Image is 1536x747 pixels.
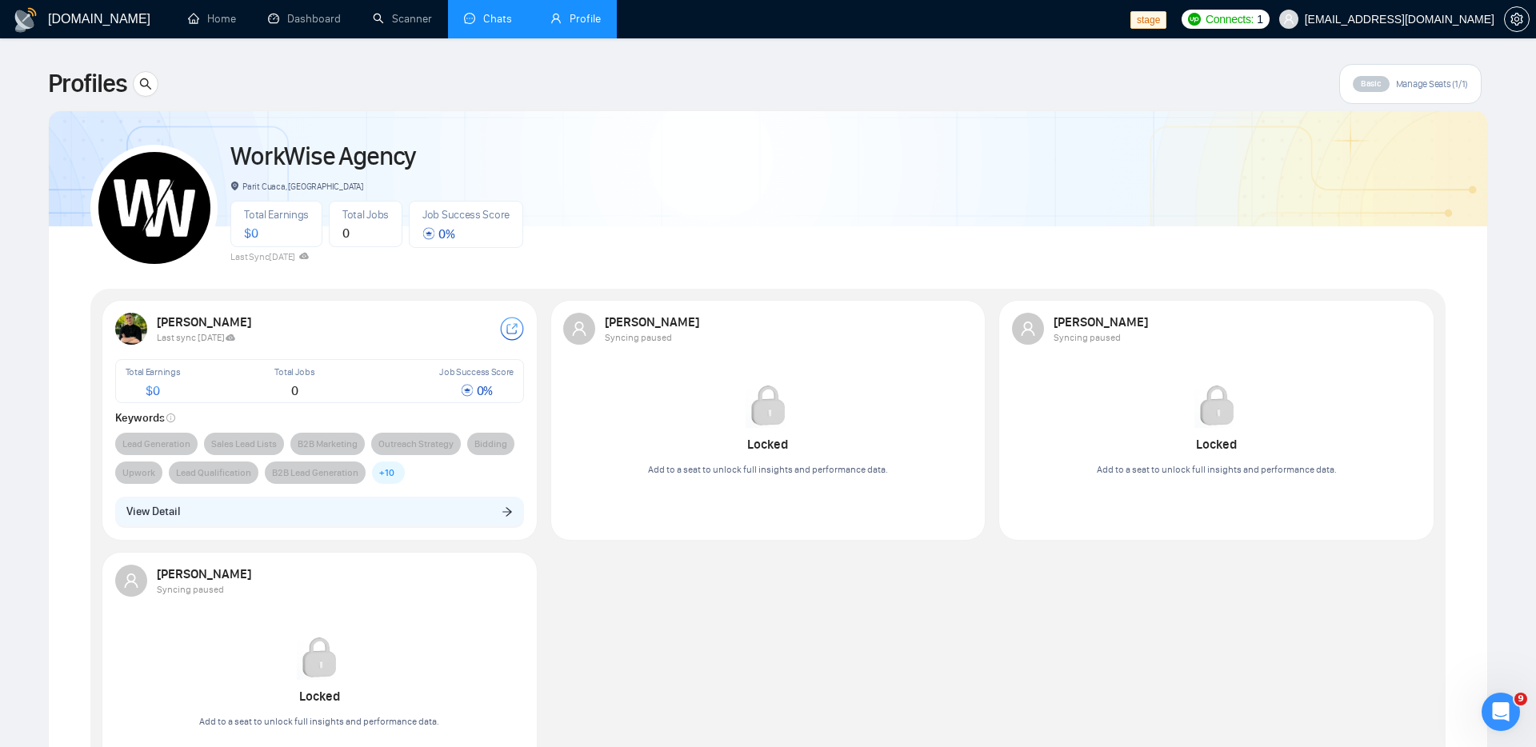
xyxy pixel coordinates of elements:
[230,141,415,172] a: WorkWise Agency
[422,208,510,222] span: Job Success Score
[550,13,562,24] span: user
[268,12,341,26] a: dashboardDashboard
[746,383,790,428] img: Locked
[157,566,254,581] strong: [PERSON_NAME]
[133,71,158,97] button: search
[115,411,176,425] strong: Keywords
[230,181,363,192] span: Parit Cuaca, [GEOGRAPHIC_DATA]
[157,584,224,595] span: Syncing paused
[461,383,493,398] span: 0 %
[166,413,175,422] span: info-circle
[122,436,190,452] span: Lead Generation
[199,716,439,727] span: Add to a seat to unlock full insights and performance data.
[126,503,180,521] span: View Detail
[464,12,518,26] a: messageChats
[115,313,147,345] img: USER
[1054,314,1150,330] strong: [PERSON_NAME]
[298,436,358,452] span: B2B Marketing
[571,321,587,337] span: user
[502,505,513,517] span: arrow-right
[439,366,514,377] span: Job Success Score
[1194,383,1239,428] img: Locked
[1188,13,1201,26] img: upwork-logo.png
[1514,693,1527,705] span: 9
[342,226,350,241] span: 0
[146,383,159,398] span: $ 0
[1361,78,1382,89] span: Basic
[1054,332,1121,343] span: Syncing paused
[115,497,525,527] button: View Detailarrow-right
[1196,437,1237,452] strong: Locked
[1504,6,1530,32] button: setting
[291,383,298,398] span: 0
[570,12,601,26] span: Profile
[747,437,788,452] strong: Locked
[1130,11,1166,29] span: stage
[134,78,158,90] span: search
[299,689,340,704] strong: Locked
[211,436,277,452] span: Sales Lead Lists
[1283,14,1294,25] span: user
[126,366,181,377] span: Total Earnings
[605,314,702,330] strong: [PERSON_NAME]
[1020,321,1036,337] span: user
[272,465,358,481] span: B2B Lead Generation
[1097,464,1337,475] span: Add to a seat to unlock full insights and performance data.
[379,465,394,481] span: + 10
[123,573,139,589] span: user
[157,332,236,343] span: Last sync [DATE]
[230,251,309,262] span: Last Sync [DATE]
[157,314,254,330] strong: [PERSON_NAME]
[297,635,342,680] img: Locked
[1505,13,1529,26] span: setting
[1482,693,1520,731] iframe: Intercom live chat
[422,226,454,242] span: 0 %
[244,208,309,222] span: Total Earnings
[373,12,432,26] a: searchScanner
[176,465,251,481] span: Lead Qualification
[244,226,258,241] span: $ 0
[13,7,38,33] img: logo
[605,332,672,343] span: Syncing paused
[1257,10,1263,28] span: 1
[474,436,507,452] span: Bidding
[188,12,236,26] a: homeHome
[1396,78,1468,90] span: Manage Seats (1/1)
[1206,10,1254,28] span: Connects:
[648,464,888,475] span: Add to a seat to unlock full insights and performance data.
[230,182,239,190] span: environment
[122,465,155,481] span: Upwork
[378,436,454,452] span: Outreach Strategy
[274,366,314,377] span: Total Jobs
[1504,13,1530,26] a: setting
[98,152,210,264] img: WorkWise Agency
[48,65,126,103] span: Profiles
[342,208,389,222] span: Total Jobs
